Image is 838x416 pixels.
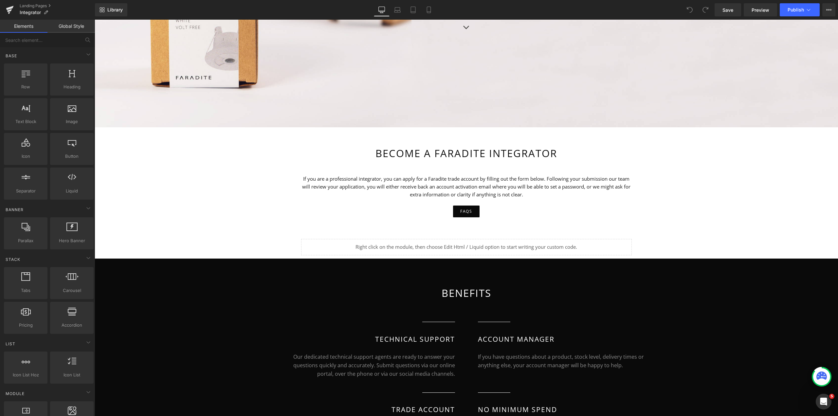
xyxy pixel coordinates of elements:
[187,384,360,395] h1: Trade account
[52,287,92,294] span: Carousel
[52,83,92,90] span: Heading
[780,3,820,16] button: Publish
[6,188,46,194] span: Separator
[95,3,127,16] a: New Library
[20,10,41,15] span: Integrator
[374,3,390,16] a: Desktop
[20,3,95,9] a: Landing Pages
[52,237,92,244] span: Hero Banner
[6,287,46,294] span: Tabs
[383,314,557,325] h1: Account manager
[52,188,92,194] span: Liquid
[6,237,46,244] span: Parallax
[5,256,21,262] span: Stack
[6,83,46,90] span: Row
[6,322,46,329] span: Pricing
[5,390,25,397] span: Module
[52,118,92,125] span: Image
[5,207,24,213] span: Banner
[683,3,696,16] button: Undo
[358,186,385,198] a: FAQs
[207,155,537,179] p: If you are a professional integrator, you can apply for a Faradite trade account by filling out t...
[366,190,378,194] span: FAQs
[421,3,437,16] a: Mobile
[5,341,16,347] span: List
[744,3,777,16] a: Preview
[822,3,835,16] button: More
[187,333,360,358] p: Our dedicated technical support agents are ready to answer your questions quickly and accurately....
[6,371,46,378] span: Icon List Hoz
[829,394,834,399] span: 5
[5,53,18,59] span: Base
[187,314,360,325] h1: Technical Support
[52,322,92,329] span: Accordion
[405,3,421,16] a: Tablet
[390,3,405,16] a: Laptop
[47,20,95,33] a: Global Style
[722,7,733,13] span: Save
[752,7,769,13] span: Preview
[107,7,123,13] span: Library
[52,371,92,378] span: Icon List
[699,3,712,16] button: Redo
[52,153,92,160] span: Button
[383,333,557,350] p: If you have questions about a product, stock level, delivery times or anything else, your account...
[6,118,46,125] span: Text Block
[6,153,46,160] span: Icon
[180,265,563,282] div: Benefits
[383,384,557,395] h1: No minimum spend
[788,7,804,12] span: Publish
[816,394,831,409] iframe: Intercom live chat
